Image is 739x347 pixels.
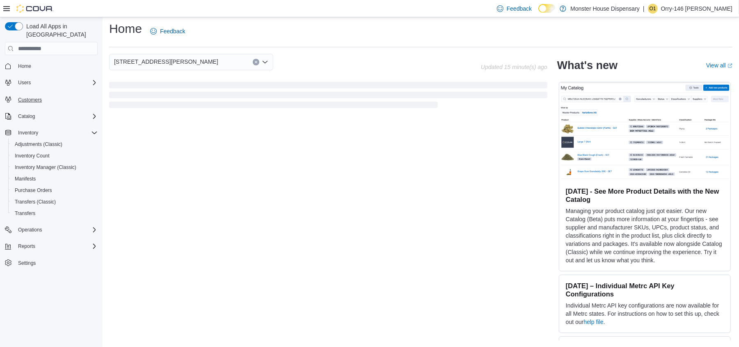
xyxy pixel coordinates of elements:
nav: Complex example [5,57,98,290]
button: Operations [2,224,101,236]
span: Transfers (Classic) [11,197,98,207]
span: Inventory Count [15,153,50,159]
button: Customers [2,93,101,105]
span: Feedback [507,5,532,13]
span: Inventory Count [11,151,98,161]
button: Transfers [8,208,101,219]
a: Customers [15,95,45,105]
h1: Home [109,21,142,37]
p: Individual Metrc API key configurations are now available for all Metrc states. For instructions ... [566,301,724,326]
button: Inventory [2,127,101,139]
span: Operations [18,227,42,233]
span: Loading [109,83,547,110]
p: Updated 15 minute(s) ago [481,64,547,70]
span: Users [15,78,98,88]
span: Customers [18,97,42,103]
img: Cova [16,5,53,13]
a: Inventory Manager (Classic) [11,162,80,172]
a: Transfers (Classic) [11,197,59,207]
span: Adjustments (Classic) [11,139,98,149]
a: Inventory Count [11,151,53,161]
button: Manifests [8,173,101,185]
button: Home [2,60,101,72]
span: Customers [15,94,98,104]
button: Purchase Orders [8,185,101,196]
a: Purchase Orders [11,185,55,195]
button: Inventory Manager (Classic) [8,162,101,173]
span: Transfers [15,210,35,217]
button: Settings [2,257,101,269]
p: Orry-146 [PERSON_NAME] [661,4,732,14]
span: Manifests [11,174,98,184]
span: Home [18,63,31,69]
button: Operations [15,225,46,235]
h3: [DATE] – Individual Metrc API Key Configurations [566,282,724,298]
span: Inventory [18,130,38,136]
a: Settings [15,258,39,268]
a: help file [583,319,603,325]
span: Inventory Manager (Classic) [11,162,98,172]
span: Purchase Orders [11,185,98,195]
span: [STREET_ADDRESS][PERSON_NAME] [114,57,218,67]
button: Transfers (Classic) [8,196,101,208]
span: Reports [15,241,98,251]
button: Reports [2,241,101,252]
a: Feedback [494,0,535,17]
a: Home [15,61,34,71]
span: Catalog [15,111,98,121]
span: Purchase Orders [15,187,52,194]
button: Clear input [253,59,259,65]
span: Catalog [18,113,35,120]
span: Manifests [15,176,36,182]
h3: [DATE] - See More Product Details with the New Catalog [566,187,724,204]
button: Adjustments (Classic) [8,139,101,150]
input: Dark Mode [538,4,556,13]
button: Reports [15,241,39,251]
span: Transfers [11,208,98,218]
button: Users [15,78,34,88]
span: Adjustments (Classic) [15,141,62,148]
a: Transfers [11,208,39,218]
span: Inventory Manager (Classic) [15,164,76,171]
a: Manifests [11,174,39,184]
span: Home [15,61,98,71]
span: Users [18,79,31,86]
svg: External link [728,63,732,68]
p: | [643,4,645,14]
span: Operations [15,225,98,235]
div: Orry-146 Murphy [648,4,658,14]
h2: What's new [557,59,618,72]
p: Managing your product catalog just got easier. Our new Catalog (Beta) puts more information at yo... [566,207,724,264]
span: Load All Apps in [GEOGRAPHIC_DATA] [23,22,98,39]
button: Catalog [2,111,101,122]
a: Adjustments (Classic) [11,139,66,149]
span: Settings [18,260,36,266]
p: Monster House Dispensary [570,4,640,14]
span: Settings [15,258,98,268]
button: Users [2,77,101,88]
span: Feedback [160,27,185,35]
button: Open list of options [262,59,268,65]
span: O1 [650,4,656,14]
span: Inventory [15,128,98,138]
span: Transfers (Classic) [15,199,56,205]
button: Catalog [15,111,38,121]
button: Inventory Count [8,150,101,162]
a: View allExternal link [706,62,732,69]
span: Reports [18,243,35,250]
a: Feedback [147,23,188,39]
button: Inventory [15,128,41,138]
